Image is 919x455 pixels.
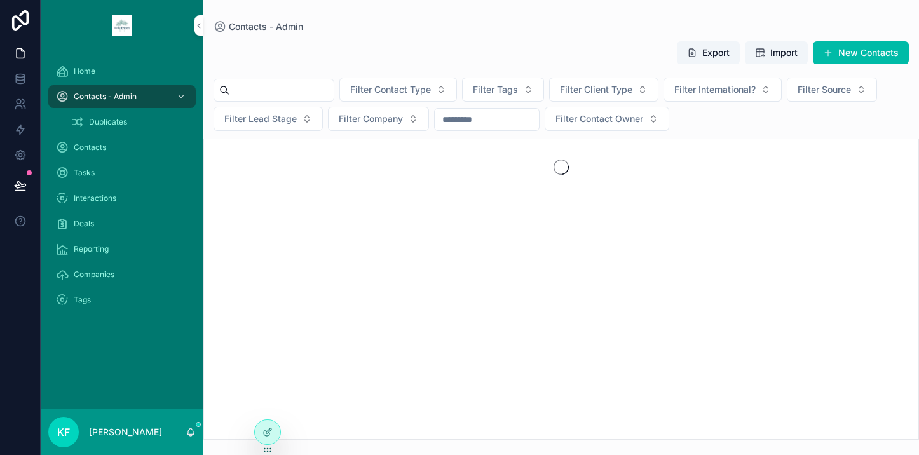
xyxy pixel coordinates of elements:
button: Import [745,41,808,64]
a: Companies [48,263,196,286]
a: Home [48,60,196,83]
span: Filter Client Type [560,83,632,96]
span: Filter Tags [473,83,518,96]
a: Contacts - Admin [48,85,196,108]
button: Export [677,41,740,64]
span: Deals [74,219,94,229]
span: Duplicates [89,117,127,127]
a: Tasks [48,161,196,184]
span: Contacts - Admin [74,92,137,102]
button: Select Button [328,107,429,131]
a: Contacts [48,136,196,159]
span: Contacts [74,142,106,153]
span: Tasks [74,168,95,178]
span: Filter Source [798,83,851,96]
button: Select Button [339,78,457,102]
img: App logo [112,15,132,36]
span: Filter Lead Stage [224,112,297,125]
span: Contacts - Admin [229,20,303,33]
button: Select Button [787,78,877,102]
a: Interactions [48,187,196,210]
span: Tags [74,295,91,305]
button: Select Button [462,78,544,102]
span: Home [74,66,95,76]
span: Filter International? [674,83,756,96]
button: Select Button [545,107,669,131]
div: scrollable content [41,51,203,328]
a: Contacts - Admin [214,20,303,33]
button: New Contacts [813,41,909,64]
a: Tags [48,289,196,311]
a: Deals [48,212,196,235]
span: KF [57,424,70,440]
button: Select Button [664,78,782,102]
button: Select Button [549,78,658,102]
p: [PERSON_NAME] [89,426,162,438]
span: Import [770,46,798,59]
span: Filter Contact Type [350,83,431,96]
span: Companies [74,269,114,280]
span: Filter Contact Owner [555,112,643,125]
a: Duplicates [64,111,196,133]
button: Select Button [214,107,323,131]
span: Filter Company [339,112,403,125]
span: Reporting [74,244,109,254]
span: Interactions [74,193,116,203]
a: Reporting [48,238,196,261]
